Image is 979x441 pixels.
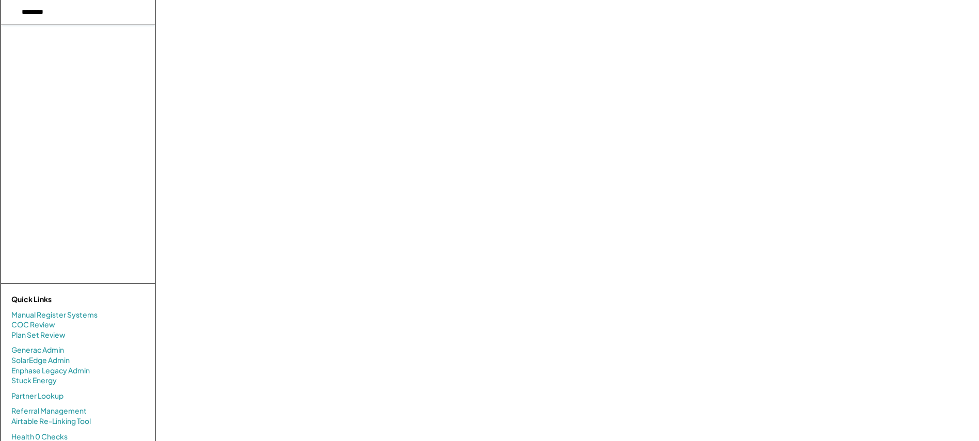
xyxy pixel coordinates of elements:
[11,355,70,366] a: SolarEdge Admin
[11,310,98,320] a: Manual Register Systems
[11,320,55,330] a: COC Review
[11,391,63,401] a: Partner Lookup
[11,375,57,386] a: Stuck Energy
[11,330,66,340] a: Plan Set Review
[11,366,90,376] a: Enphase Legacy Admin
[11,345,64,355] a: Generac Admin
[11,406,87,416] a: Referral Management
[11,416,91,427] a: Airtable Re-Linking Tool
[11,294,115,305] div: Quick Links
